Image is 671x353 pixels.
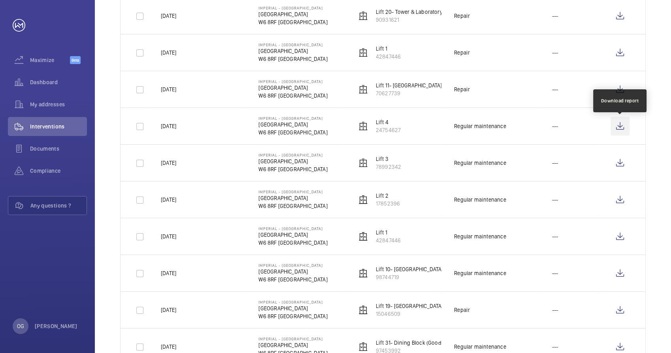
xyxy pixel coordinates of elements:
p: W6 8RF [GEOGRAPHIC_DATA] [258,165,327,173]
span: Dashboard [30,78,87,86]
p: Imperial - [GEOGRAPHIC_DATA] [258,300,327,304]
div: Regular maintenance [454,159,506,167]
p: Imperial - [GEOGRAPHIC_DATA] [258,6,327,10]
p: [DATE] [161,85,176,93]
div: Regular maintenance [454,269,506,277]
p: Lift 1 [376,228,401,236]
img: elevator.svg [358,305,368,315]
p: Imperial - [GEOGRAPHIC_DATA] [258,42,327,47]
p: W6 8RF [GEOGRAPHIC_DATA] [258,239,327,247]
p: Lift 10- [GEOGRAPHIC_DATA] Block (Passenger) [376,265,488,273]
p: Lift 3 [376,155,401,163]
span: Any questions ? [30,202,87,210]
p: --- [552,49,558,57]
p: 17852396 [376,200,400,208]
p: 42847446 [376,53,401,60]
p: --- [552,85,558,93]
p: W6 8RF [GEOGRAPHIC_DATA] [258,92,327,100]
p: Imperial - [GEOGRAPHIC_DATA] [258,336,327,341]
p: [GEOGRAPHIC_DATA] [258,231,327,239]
p: [DATE] [161,306,176,314]
p: [DATE] [161,269,176,277]
p: [DATE] [161,343,176,351]
p: [GEOGRAPHIC_DATA] [258,304,327,312]
p: --- [552,159,558,167]
p: Imperial - [GEOGRAPHIC_DATA] [258,263,327,268]
img: elevator.svg [358,232,368,241]
div: Regular maintenance [454,122,506,130]
p: [GEOGRAPHIC_DATA] [258,341,327,349]
p: OG [17,322,24,330]
p: W6 8RF [GEOGRAPHIC_DATA] [258,202,327,210]
p: Lift 1 [376,45,401,53]
span: Compliance [30,167,87,175]
div: Repair [454,85,470,93]
span: Documents [30,145,87,153]
p: [GEOGRAPHIC_DATA] [258,10,327,18]
span: Interventions [30,123,87,130]
div: Repair [454,12,470,20]
p: --- [552,343,558,351]
p: Lift 11- [GEOGRAPHIC_DATA] Block (Passenger) [376,81,487,89]
p: Imperial - [GEOGRAPHIC_DATA] [258,153,327,157]
p: W6 8RF [GEOGRAPHIC_DATA] [258,128,327,136]
p: --- [552,12,558,20]
span: Maximize [30,56,70,64]
p: --- [552,196,558,204]
p: [PERSON_NAME] [35,322,77,330]
p: --- [552,232,558,240]
p: [GEOGRAPHIC_DATA] [258,84,327,92]
p: [DATE] [161,49,176,57]
img: elevator.svg [358,195,368,204]
img: elevator.svg [358,342,368,351]
img: elevator.svg [358,85,368,94]
p: Imperial - [GEOGRAPHIC_DATA] [258,79,327,84]
p: Lift 31- Dining Block (Goods/Dumbwaiter) [376,339,478,347]
p: Imperial - [GEOGRAPHIC_DATA] [258,116,327,121]
img: elevator.svg [358,158,368,168]
p: Imperial - [GEOGRAPHIC_DATA] [258,189,327,194]
p: [DATE] [161,159,176,167]
p: 78992342 [376,163,401,171]
p: --- [552,306,558,314]
img: elevator.svg [358,268,368,278]
p: [DATE] [161,232,176,240]
p: [GEOGRAPHIC_DATA] [258,194,327,202]
div: Regular maintenance [454,343,506,351]
div: Regular maintenance [454,232,506,240]
p: [GEOGRAPHIC_DATA] [258,121,327,128]
p: Lift 2 [376,192,400,200]
div: Regular maintenance [454,196,506,204]
p: 98744719 [376,273,488,281]
p: 42847446 [376,236,401,244]
p: Lift 4 [376,118,401,126]
p: Lift 19- [GEOGRAPHIC_DATA] Block (Passenger) [376,302,488,310]
p: --- [552,122,558,130]
span: My addresses [30,100,87,108]
img: elevator.svg [358,121,368,131]
img: elevator.svg [358,48,368,57]
p: [DATE] [161,122,176,130]
p: W6 8RF [GEOGRAPHIC_DATA] [258,276,327,283]
p: 70627739 [376,89,487,97]
p: [GEOGRAPHIC_DATA] [258,157,327,165]
p: --- [552,269,558,277]
p: W6 8RF [GEOGRAPHIC_DATA] [258,18,327,26]
span: Beta [70,56,81,64]
p: 15046509 [376,310,488,318]
p: W6 8RF [GEOGRAPHIC_DATA] [258,312,327,320]
div: Repair [454,306,470,314]
div: Repair [454,49,470,57]
p: 90931621 [376,16,488,24]
div: Download report [601,97,639,104]
p: [DATE] [161,196,176,204]
p: [GEOGRAPHIC_DATA] [258,47,327,55]
p: [DATE] [161,12,176,20]
p: W6 8RF [GEOGRAPHIC_DATA] [258,55,327,63]
img: elevator.svg [358,11,368,21]
p: 24754627 [376,126,401,134]
p: Imperial - [GEOGRAPHIC_DATA] [258,226,327,231]
p: [GEOGRAPHIC_DATA] [258,268,327,276]
p: Lift 20- Tower & Laboratory Block (Passenger) [376,8,488,16]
